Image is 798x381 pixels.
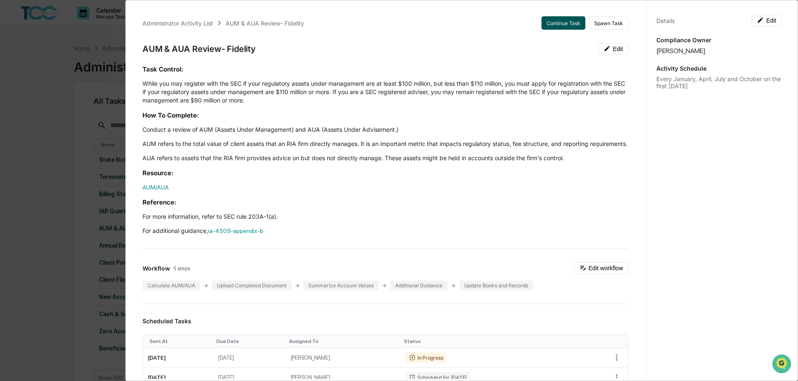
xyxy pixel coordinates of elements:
[142,198,176,206] strong: Reference:
[656,17,675,24] div: Details
[213,348,285,368] td: [DATE]
[589,16,628,30] button: Spawn Task
[142,79,628,105] p: While you may register with the SEC if your regulatory assets under management are at least $100 ...
[208,228,263,234] a: ia-4509-appendix-b
[83,142,101,148] span: Pylon
[216,338,282,344] div: Toggle SortBy
[8,122,15,129] div: 🔎
[61,106,67,113] div: 🗄️
[459,281,533,290] div: Update Books and Records
[541,16,585,30] button: Continue Task
[771,353,794,376] iframe: Open customer support
[289,338,397,344] div: Toggle SortBy
[142,65,183,73] strong: Task Control:
[59,141,101,148] a: Powered byPylon
[69,105,104,114] span: Attestations
[142,227,628,235] p: For additional guidance,
[143,348,213,368] td: [DATE]
[5,118,56,133] a: 🔎Data Lookup
[303,281,379,290] div: Summarize Account Values
[142,317,628,325] h3: Scheduled Tasks
[142,66,152,77] button: Start new chat
[598,43,628,55] button: Edit
[406,353,446,363] div: In Progress
[574,262,628,274] button: Edit workflow
[226,20,304,27] div: AUM & AUA Review- Fidelity
[142,20,213,27] div: Administrator Activity List
[8,106,15,113] div: 🖐️
[17,121,53,130] span: Data Lookup
[142,184,169,191] a: AUM/AUA
[142,111,199,119] strong: How To Complete:
[390,281,447,290] div: Additional Guidance
[57,102,107,117] a: 🗄️Attestations
[404,338,572,344] div: Toggle SortBy
[286,348,401,368] td: [PERSON_NAME]
[5,102,57,117] a: 🖐️Preclearance
[142,169,173,177] strong: Resource:
[656,65,782,72] p: Activity Schedule
[150,338,210,344] div: Toggle SortBy
[28,72,106,79] div: We're available if you need us!
[752,15,782,26] button: Edit
[142,125,628,134] p: Conduct a review of AUM (Assets Under Management) and AUA (Assets Under Advisement.)
[656,47,782,55] div: [PERSON_NAME]
[17,105,54,114] span: Preclearance
[142,44,256,54] div: AUM & AUA Review- Fidelity
[212,281,292,290] div: Upload Completed Document
[656,75,782,89] div: Every January, April, July and October on the first [DATE]
[142,212,628,221] p: For more information, refer to SEC rule 203A-1(a).
[142,154,628,162] p: AUA refers to assets that the RIA firm provides advice on but does not directly manage. These ass...
[28,64,137,72] div: Start new chat
[142,265,170,272] span: Workflow
[142,281,200,290] div: Calculate AUM/AUA
[8,64,23,79] img: 1746055101610-c473b297-6a78-478c-a979-82029cc54cd1
[8,18,152,31] p: How can we help?
[656,36,782,43] p: Compliance Owner
[173,265,190,271] span: 5 steps
[142,140,628,148] p: AUM refers to the total value of client assets that an RIA firm directly manages. It is an import...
